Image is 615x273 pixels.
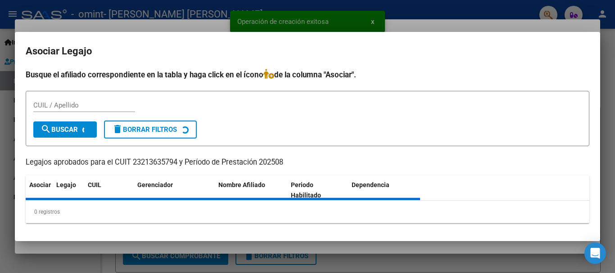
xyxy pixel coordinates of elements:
datatable-header-cell: CUIL [84,175,134,205]
span: Gerenciador [137,181,173,188]
datatable-header-cell: Nombre Afiliado [215,175,287,205]
mat-icon: search [41,124,51,134]
span: Dependencia [352,181,389,188]
span: CUIL [88,181,101,188]
span: Periodo Habilitado [291,181,321,199]
datatable-header-cell: Legajo [53,175,84,205]
h4: Busque el afiliado correspondiente en la tabla y haga click en el ícono de la columna "Asociar". [26,69,589,81]
div: 0 registros [26,201,589,223]
datatable-header-cell: Asociar [26,175,53,205]
datatable-header-cell: Periodo Habilitado [287,175,348,205]
datatable-header-cell: Dependencia [348,175,421,205]
h2: Asociar Legajo [26,43,589,60]
span: Asociar [29,181,51,188]
datatable-header-cell: Gerenciador [134,175,215,205]
span: Buscar [41,125,78,134]
button: Borrar Filtros [104,121,197,139]
p: Legajos aprobados para el CUIT 23213635794 y Período de Prestación 202508 [26,157,589,168]
span: Borrar Filtros [112,125,177,134]
button: Buscar [33,121,97,138]
div: Open Intercom Messenger [584,242,606,264]
span: Legajo [56,181,76,188]
mat-icon: delete [112,124,123,134]
span: Nombre Afiliado [218,181,265,188]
